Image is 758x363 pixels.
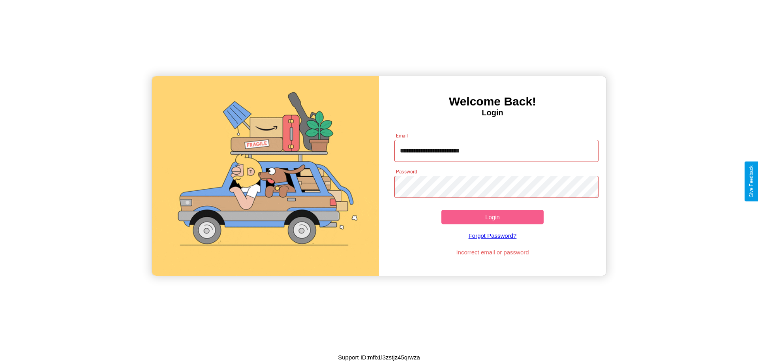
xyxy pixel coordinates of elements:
div: Give Feedback [749,166,754,197]
h4: Login [379,108,606,117]
a: Forgot Password? [390,224,595,247]
p: Support ID: mfb1l3zstjz45qrwza [338,352,420,363]
h3: Welcome Back! [379,95,606,108]
label: Password [396,168,417,175]
p: Incorrect email or password [390,247,595,258]
img: gif [152,76,379,276]
label: Email [396,132,408,139]
button: Login [441,210,544,224]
